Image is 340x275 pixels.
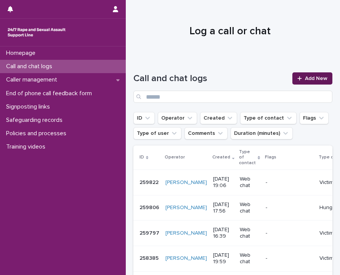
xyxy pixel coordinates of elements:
button: Comments [184,127,228,139]
p: [DATE] 16:39 [213,227,234,240]
p: - [266,205,313,211]
p: - [266,179,313,186]
p: Training videos [3,143,51,150]
p: End of phone call feedback form [3,90,98,97]
p: Caller management [3,76,63,83]
img: rhQMoQhaT3yELyF149Cw [6,25,67,40]
p: 259797 [140,229,161,237]
input: Search [133,91,332,103]
a: [PERSON_NAME] [165,205,207,211]
h1: Log a call or chat [133,25,327,38]
p: Operator [165,153,185,161]
p: - [266,255,313,262]
p: Type of contact [239,148,256,167]
a: [PERSON_NAME] [165,179,207,186]
p: Safeguarding records [3,117,69,124]
p: [DATE] 17:56 [213,201,234,214]
p: Flags [265,153,276,161]
button: ID [133,112,155,124]
button: Flags [300,112,329,124]
p: Policies and processes [3,130,72,137]
a: [PERSON_NAME] [165,255,207,262]
button: Operator [158,112,197,124]
p: ID [140,153,144,161]
p: - [266,230,313,237]
a: Add New [292,72,332,85]
p: Created [212,153,230,161]
h1: Call and chat logs [133,73,288,84]
button: Duration (minutes) [231,127,293,139]
p: [DATE] 19:59 [213,252,234,265]
p: 258385 [140,254,160,262]
p: 259806 [140,203,161,211]
button: Type of contact [240,112,297,124]
p: Call and chat logs [3,63,58,70]
button: Created [200,112,237,124]
p: Web chat [240,227,259,240]
p: Web chat [240,176,259,189]
p: 259822 [140,178,160,186]
p: Signposting links [3,103,56,110]
p: [DATE] 19:06 [213,176,234,189]
p: Web chat [240,201,259,214]
a: [PERSON_NAME] [165,230,207,237]
p: Homepage [3,50,42,57]
p: Web chat [240,252,259,265]
button: Type of user [133,127,181,139]
span: Add New [305,76,327,81]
